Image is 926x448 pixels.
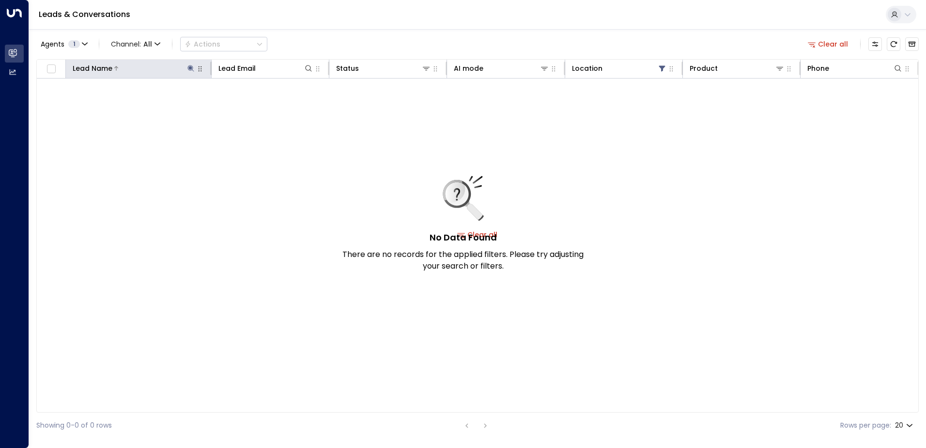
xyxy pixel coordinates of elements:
[342,249,584,272] p: There are no records for the applied filters. Please try adjusting your search or filters.
[39,9,130,20] a: Leads & Conversations
[36,420,112,431] div: Showing 0-0 of 0 rows
[454,63,483,74] div: AI mode
[430,231,497,244] h5: No Data Found
[218,63,256,74] div: Lead Email
[336,63,359,74] div: Status
[807,63,903,74] div: Phone
[895,418,915,432] div: 20
[461,419,492,432] nav: pagination navigation
[905,37,919,51] button: Archived Leads
[868,37,882,51] button: Customize
[107,37,164,51] span: Channel:
[36,37,91,51] button: Agents1
[180,37,267,51] div: Button group with a nested menu
[218,63,313,74] div: Lead Email
[840,420,891,431] label: Rows per page:
[336,63,431,74] div: Status
[107,37,164,51] button: Channel:All
[73,63,196,74] div: Lead Name
[45,63,57,75] span: Toggle select all
[180,37,267,51] button: Actions
[690,63,785,74] div: Product
[572,63,602,74] div: Location
[454,63,549,74] div: AI mode
[73,63,112,74] div: Lead Name
[41,41,64,48] span: Agents
[185,40,220,48] div: Actions
[572,63,667,74] div: Location
[804,37,852,51] button: Clear all
[690,63,718,74] div: Product
[807,63,829,74] div: Phone
[68,40,80,48] span: 1
[887,37,900,51] span: Refresh
[143,40,152,48] span: All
